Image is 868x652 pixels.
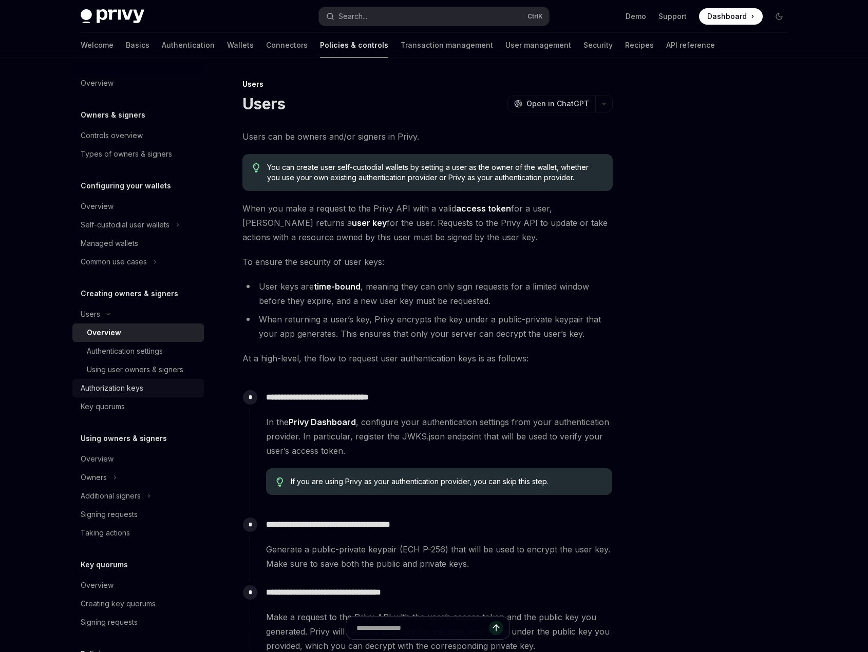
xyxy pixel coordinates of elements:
[72,145,204,163] a: Types of owners & signers
[242,279,613,308] li: User keys are , meaning they can only sign requests for a limited window before they expire, and ...
[162,33,215,57] a: Authentication
[227,33,254,57] a: Wallets
[505,33,571,57] a: User management
[72,397,204,416] a: Key quorums
[658,11,687,22] a: Support
[87,345,163,357] div: Authentication settings
[72,342,204,360] a: Authentication settings
[242,94,285,113] h1: Users
[81,616,138,628] div: Signing requests
[72,595,204,613] a: Creating key quorums
[626,11,646,22] a: Demo
[242,351,613,366] span: At a high-level, the flow to request user authentication keys is as follows:
[699,8,763,25] a: Dashboard
[276,477,284,487] svg: Tip
[266,542,612,571] span: Generate a public-private keypair (ECH P-256) that will be used to encrypt the user key. Make sur...
[526,99,589,109] span: Open in ChatGPT
[81,527,130,539] div: Taking actions
[81,471,107,484] div: Owners
[72,323,204,342] a: Overview
[81,77,114,89] div: Overview
[72,613,204,631] a: Signing requests
[81,109,145,121] h5: Owners & signers
[401,33,493,57] a: Transaction management
[319,7,549,26] button: Search...CtrlK
[242,201,613,244] span: When you make a request to the Privy API with a valid for a user, [PERSON_NAME] returns a for the...
[81,219,169,231] div: Self-custodial user wallets
[87,363,183,376] div: Using user owners & signers
[81,382,143,394] div: Authorization keys
[81,148,172,160] div: Types of owners & signers
[291,476,602,487] span: If you are using Privy as your authentication provider, you can skip this step.
[583,33,613,57] a: Security
[338,10,367,23] div: Search...
[72,74,204,92] a: Overview
[456,203,511,214] strong: access token
[707,11,747,22] span: Dashboard
[87,327,121,339] div: Overview
[289,417,356,428] a: Privy Dashboard
[314,281,361,292] strong: time-bound
[507,95,595,112] button: Open in ChatGPT
[81,287,178,300] h5: Creating owners & signers
[72,197,204,216] a: Overview
[242,255,613,269] span: To ensure the security of user keys:
[81,432,167,445] h5: Using owners & signers
[527,12,543,21] span: Ctrl K
[81,33,114,57] a: Welcome
[771,8,787,25] button: Toggle dark mode
[242,129,613,144] span: Users can be owners and/or signers in Privy.
[72,360,204,379] a: Using user owners & signers
[72,234,204,253] a: Managed wallets
[72,379,204,397] a: Authorization keys
[81,579,114,591] div: Overview
[266,33,308,57] a: Connectors
[625,33,654,57] a: Recipes
[489,621,503,635] button: Send message
[81,559,128,571] h5: Key quorums
[266,415,612,458] span: In the , configure your authentication settings from your authentication provider. In particular,...
[81,237,138,250] div: Managed wallets
[242,79,613,89] div: Users
[242,312,613,341] li: When returning a user’s key, Privy encrypts the key under a public-private keypair that your app ...
[81,598,156,610] div: Creating key quorums
[81,308,100,320] div: Users
[352,218,387,228] strong: user key
[253,163,260,172] svg: Tip
[666,33,715,57] a: API reference
[72,126,204,145] a: Controls overview
[126,33,149,57] a: Basics
[81,490,141,502] div: Additional signers
[72,524,204,542] a: Taking actions
[81,256,147,268] div: Common use cases
[72,505,204,524] a: Signing requests
[320,33,388,57] a: Policies & controls
[81,508,138,521] div: Signing requests
[81,180,171,192] h5: Configuring your wallets
[72,576,204,595] a: Overview
[72,450,204,468] a: Overview
[81,453,114,465] div: Overview
[81,129,143,142] div: Controls overview
[81,200,114,213] div: Overview
[267,162,602,183] span: You can create user self-custodial wallets by setting a user as the owner of the wallet, whether ...
[81,9,144,24] img: dark logo
[81,400,125,413] div: Key quorums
